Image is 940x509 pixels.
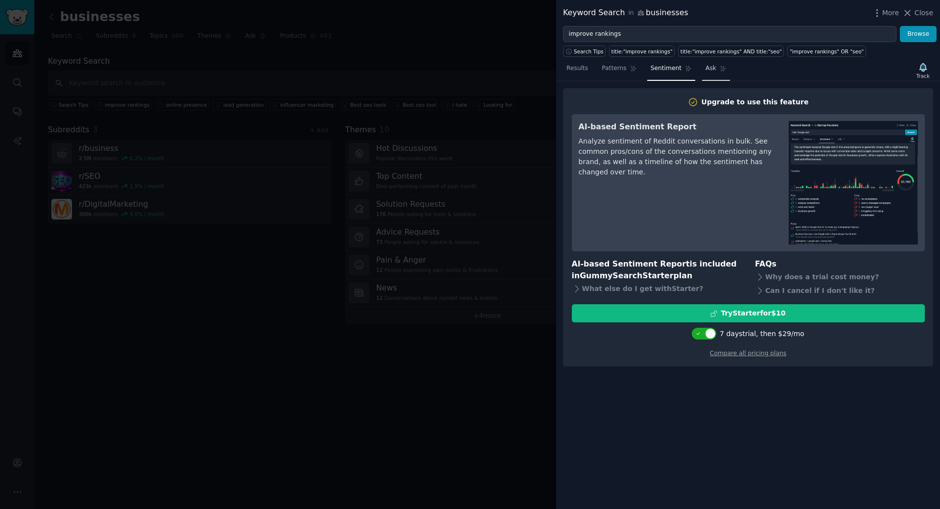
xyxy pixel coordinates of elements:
div: "improve rankings" OR "seo" [790,48,864,55]
h3: FAQs [755,258,925,270]
span: More [882,8,899,18]
span: Patterns [602,64,626,73]
a: "improve rankings" OR "seo" [787,46,866,57]
a: Sentiment [647,61,695,81]
span: Results [566,64,588,73]
h3: AI-based Sentiment Report [579,121,775,133]
div: Track [916,73,930,79]
div: Can I cancel if I don't like it? [755,284,925,297]
span: Close [915,8,933,18]
span: Sentiment [651,64,681,73]
button: More [872,8,899,18]
div: 7 days trial, then $ 29 /mo [720,329,804,339]
a: title:"improve rankings" AND title:"seo" [678,46,784,57]
a: Patterns [598,61,640,81]
span: Ask [705,64,716,73]
input: Try a keyword related to your business [563,26,896,43]
div: Upgrade to use this feature [702,97,809,107]
button: Close [902,8,933,18]
div: Analyze sentiment of Reddit conversations in bulk. See common pros/cons of the conversations ment... [579,136,775,177]
a: Compare all pricing plans [710,350,786,357]
span: Search Tips [574,48,604,55]
h3: AI-based Sentiment Report is included in plan [572,258,742,282]
button: Browse [900,26,937,43]
button: TryStarterfor$10 [572,304,925,322]
div: Why does a trial cost money? [755,270,925,284]
img: AI-based Sentiment Report [789,121,918,244]
div: title:"improve rankings" AND title:"seo" [681,48,782,55]
a: Ask [702,61,730,81]
div: Try Starter for $10 [721,308,785,318]
span: GummySearch Starter [580,271,673,280]
div: What else do I get with Starter ? [572,282,742,296]
a: title:"improve rankings" [609,46,675,57]
button: Track [913,60,933,81]
a: Results [563,61,591,81]
button: Search Tips [563,46,606,57]
div: title:"improve rankings" [611,48,673,55]
div: Keyword Search businesses [563,7,688,19]
span: in [628,9,634,18]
